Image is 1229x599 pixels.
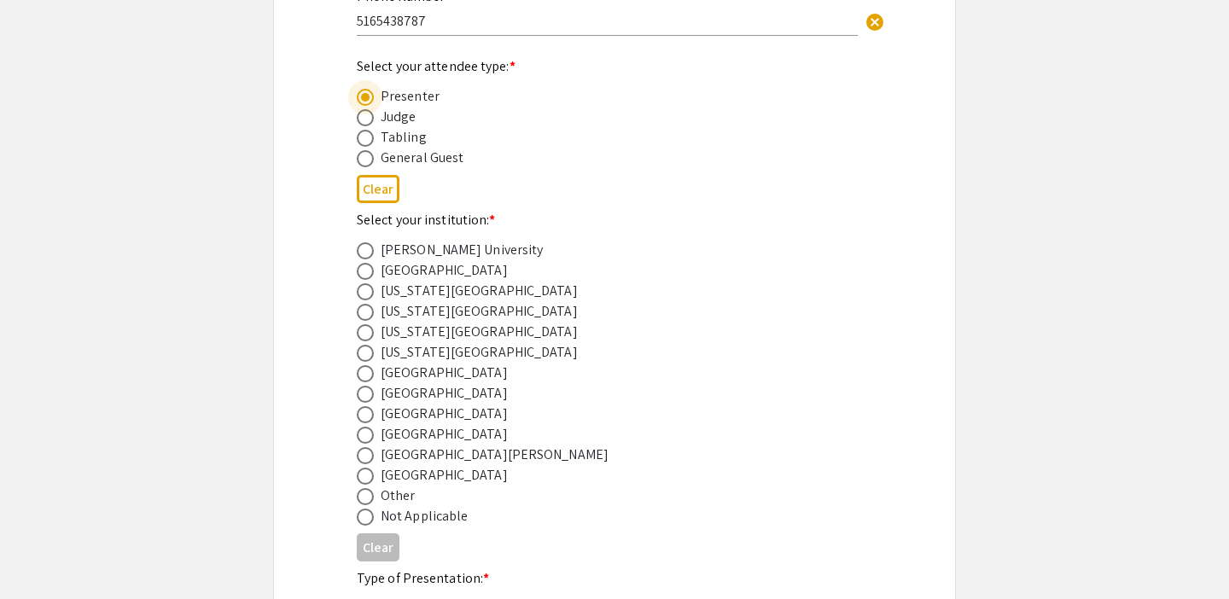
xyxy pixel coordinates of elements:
mat-label: Select your institution: [357,211,496,229]
div: Other [381,486,416,506]
div: General Guest [381,148,463,168]
mat-label: Type of Presentation: [357,569,489,587]
div: Presenter [381,86,440,107]
div: [GEOGRAPHIC_DATA] [381,424,508,445]
div: [GEOGRAPHIC_DATA][PERSON_NAME] [381,445,609,465]
div: Judge [381,107,416,127]
div: [PERSON_NAME] University [381,240,543,260]
div: [GEOGRAPHIC_DATA] [381,465,508,486]
div: [US_STATE][GEOGRAPHIC_DATA] [381,322,578,342]
button: Clear [858,4,892,38]
button: Clear [357,533,399,561]
div: Not Applicable [381,506,468,526]
mat-label: Select your attendee type: [357,57,515,75]
div: [US_STATE][GEOGRAPHIC_DATA] [381,281,578,301]
div: [GEOGRAPHIC_DATA] [381,363,508,383]
div: [GEOGRAPHIC_DATA] [381,383,508,404]
span: cancel [865,12,885,32]
div: [GEOGRAPHIC_DATA] [381,404,508,424]
div: [US_STATE][GEOGRAPHIC_DATA] [381,301,578,322]
iframe: Chat [13,522,73,586]
input: Type Here [357,12,858,30]
div: [GEOGRAPHIC_DATA] [381,260,508,281]
div: [US_STATE][GEOGRAPHIC_DATA] [381,342,578,363]
div: Tabling [381,127,427,148]
button: Clear [357,175,399,203]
